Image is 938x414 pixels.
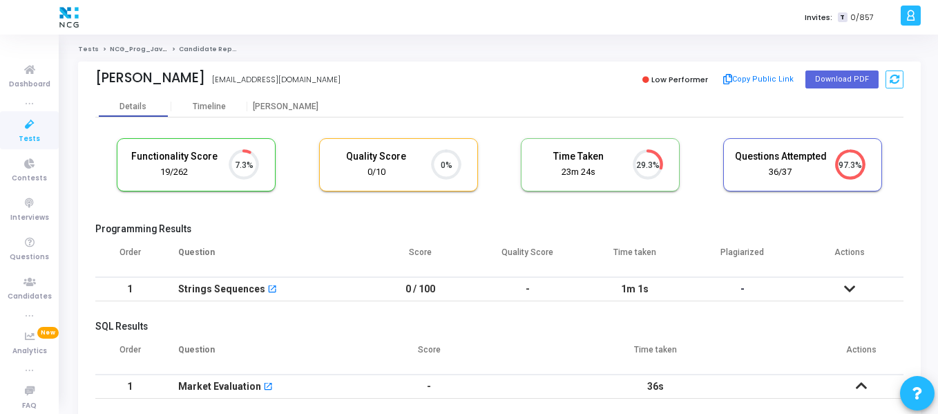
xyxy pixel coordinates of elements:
[805,12,832,23] label: Invites:
[532,151,624,162] h5: Time Taken
[330,151,423,162] h5: Quality Score
[492,336,819,375] th: Time taken
[734,166,827,179] div: 36/37
[819,336,903,375] th: Actions
[689,238,796,277] th: Plagiarized
[367,336,492,375] th: Score
[37,327,59,339] span: New
[12,173,47,185] span: Contests
[267,285,277,295] mat-icon: open_in_new
[95,321,903,332] h5: SQL Results
[212,74,341,86] div: [EMAIL_ADDRESS][DOMAIN_NAME]
[119,102,146,112] div: Details
[9,79,50,91] span: Dashboard
[78,45,921,54] nav: breadcrumb
[367,277,475,301] td: 0 / 100
[838,12,847,23] span: T
[95,375,164,399] td: 1
[367,375,492,399] td: -
[582,238,689,277] th: Time taken
[850,12,874,23] span: 0/857
[651,74,708,85] span: Low Performer
[740,283,745,294] span: -
[719,69,798,90] button: Copy Public Link
[22,400,37,412] span: FAQ
[56,3,82,31] img: logo
[164,238,367,277] th: Question
[95,70,205,86] div: [PERSON_NAME]
[582,277,689,301] td: 1m 1s
[10,212,49,224] span: Interviews
[474,277,582,301] td: -
[178,375,261,398] div: Market Evaluation
[110,45,218,53] a: NCG_Prog_JavaFS_2025_Test
[95,238,164,277] th: Order
[95,277,164,301] td: 1
[492,375,819,399] td: 36s
[474,238,582,277] th: Quality Score
[532,166,624,179] div: 23m 24s
[95,223,903,235] h5: Programming Results
[128,151,220,162] h5: Functionality Score
[367,238,475,277] th: Score
[193,102,226,112] div: Timeline
[734,151,827,162] h5: Questions Attempted
[12,346,47,357] span: Analytics
[8,291,52,303] span: Candidates
[78,45,99,53] a: Tests
[95,336,164,375] th: Order
[179,45,242,53] span: Candidate Report
[796,238,904,277] th: Actions
[164,336,367,375] th: Question
[805,70,879,88] button: Download PDF
[19,133,40,145] span: Tests
[247,102,323,112] div: [PERSON_NAME]
[10,252,49,263] span: Questions
[128,166,220,179] div: 19/262
[178,278,265,301] div: Strings Sequences
[330,166,423,179] div: 0/10
[263,383,273,393] mat-icon: open_in_new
